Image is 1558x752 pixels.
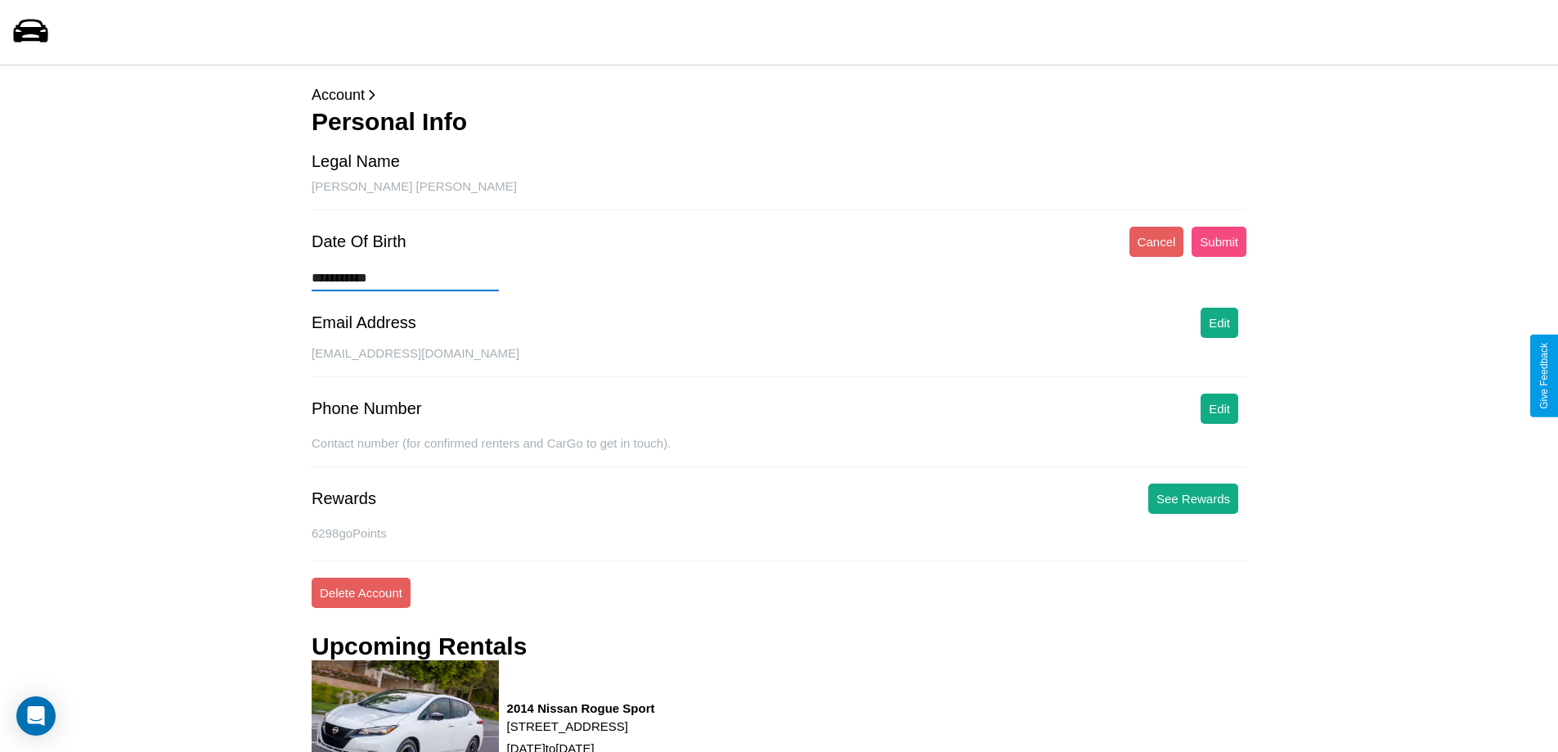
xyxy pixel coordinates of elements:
[16,696,56,736] div: Open Intercom Messenger
[312,152,400,171] div: Legal Name
[312,346,1246,377] div: [EMAIL_ADDRESS][DOMAIN_NAME]
[312,522,1246,544] p: 6298 goPoints
[312,489,376,508] div: Rewards
[1201,308,1238,338] button: Edit
[1129,227,1184,257] button: Cancel
[507,701,655,715] h3: 2014 Nissan Rogue Sport
[1148,484,1238,514] button: See Rewards
[312,82,1246,108] p: Account
[312,179,1246,210] div: [PERSON_NAME] [PERSON_NAME]
[507,715,655,737] p: [STREET_ADDRESS]
[1201,394,1238,424] button: Edit
[312,399,422,418] div: Phone Number
[312,313,416,332] div: Email Address
[312,232,406,251] div: Date Of Birth
[312,436,1246,467] div: Contact number (for confirmed renters and CarGo to get in touch).
[312,578,411,608] button: Delete Account
[1538,343,1550,409] div: Give Feedback
[312,108,1246,136] h3: Personal Info
[312,633,527,660] h3: Upcoming Rentals
[1192,227,1246,257] button: Submit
